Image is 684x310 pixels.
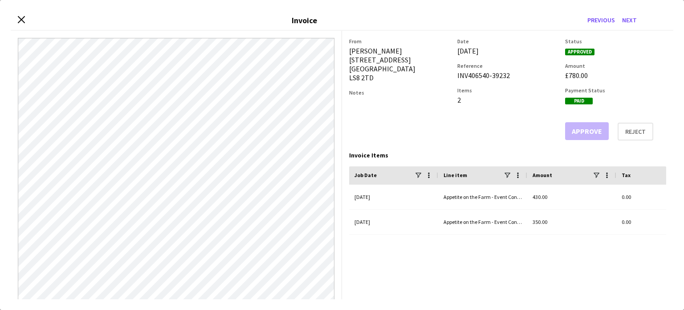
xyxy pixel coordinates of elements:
[584,13,619,27] button: Previous
[457,95,558,104] div: 2
[565,87,666,94] h3: Payment Status
[565,38,666,45] h3: Status
[533,172,552,178] span: Amount
[527,185,616,209] div: 430.00
[349,210,438,234] div: [DATE]
[349,89,450,96] h3: Notes
[565,71,666,80] div: £780.00
[565,62,666,69] h3: Amount
[349,185,438,209] div: [DATE]
[292,15,317,25] h3: Invoice
[565,98,593,104] span: Paid
[444,172,467,178] span: Line item
[354,172,377,178] span: Job Date
[457,38,558,45] h3: Date
[457,71,558,80] div: INV406540-39232
[618,123,653,141] button: Reject
[457,46,558,55] div: [DATE]
[457,62,558,69] h3: Reference
[527,210,616,234] div: 350.00
[438,210,527,234] div: Appetite on the Farm - Event Control Room Manager (salary)
[349,46,450,82] div: [PERSON_NAME] [STREET_ADDRESS] [GEOGRAPHIC_DATA] LS8 2TD
[438,185,527,209] div: Appetite on the Farm - Event Control Room Manager (salary)
[622,172,631,178] span: Tax
[457,87,558,94] h3: Items
[349,151,666,159] div: Invoice Items
[565,49,594,55] span: Approved
[349,38,450,45] h3: From
[619,13,640,27] button: Next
